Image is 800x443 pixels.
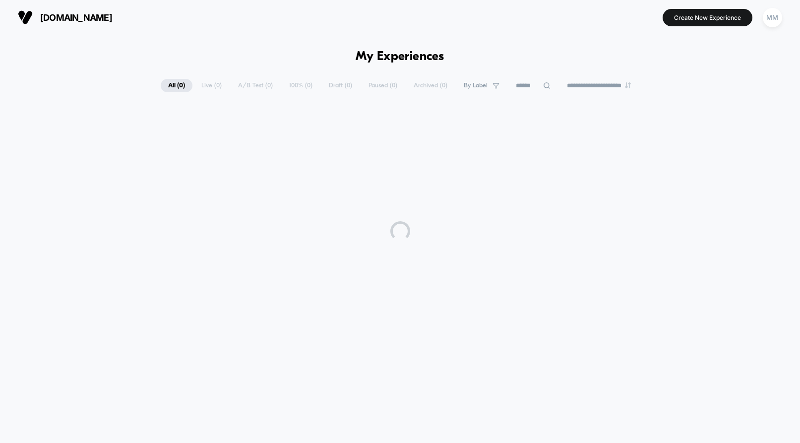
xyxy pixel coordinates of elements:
h1: My Experiences [356,50,444,64]
span: [DOMAIN_NAME] [40,12,112,23]
span: By Label [464,82,488,89]
img: Visually logo [18,10,33,25]
button: [DOMAIN_NAME] [15,9,115,25]
button: MM [760,7,785,28]
button: Create New Experience [663,9,752,26]
span: All ( 0 ) [161,79,192,92]
img: end [625,82,631,88]
div: MM [763,8,782,27]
